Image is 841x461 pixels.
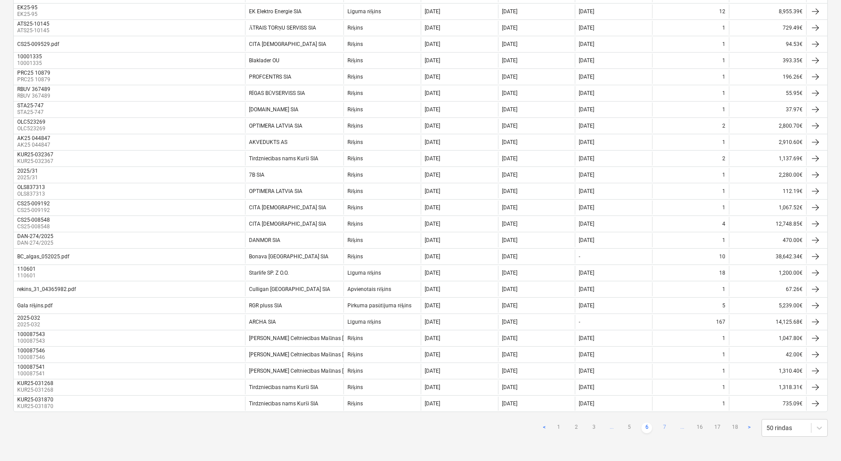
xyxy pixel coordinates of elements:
p: 100087541 [17,370,47,378]
p: DAN-274/2025 [17,239,55,247]
div: [DATE] [425,172,440,178]
div: 5 [722,302,725,309]
div: 8,955.39€ [729,4,806,19]
div: 729.49€ [729,21,806,35]
p: PRC25 10879 [17,76,52,83]
div: [DATE] [502,25,517,31]
div: [DATE] [579,25,594,31]
div: [DATE] [579,302,594,309]
div: 735.09€ [729,397,806,411]
div: OLS837313 [17,184,45,190]
a: Page 5 [624,423,634,433]
div: [DATE] [502,237,517,243]
div: Starlife SP. Z O.O. [249,270,289,276]
div: 12 [719,8,725,15]
div: Rēķins [347,204,362,211]
div: 470.00€ [729,233,806,247]
iframe: Chat Widget [797,419,841,461]
div: [DATE] [425,155,440,162]
p: KUR25-032367 [17,158,55,165]
div: Culligan [GEOGRAPHIC_DATA] SIA [249,286,330,292]
div: 2,800.70€ [729,119,806,133]
div: Apvienotais rēķins [347,286,391,293]
div: Rēķins [347,335,362,342]
div: 1,137.69€ [729,151,806,166]
div: PRC25 10879 [17,70,50,76]
div: - [579,319,580,325]
div: 110601 [17,266,36,272]
div: 1 [722,351,725,358]
div: Tirdzniecības nams Kurši SIA [249,401,318,407]
div: [DATE] [425,319,440,325]
div: 1 [722,57,725,64]
div: [DATE] [425,335,440,341]
p: 2025/31 [17,174,40,181]
div: [DATE] [502,155,517,162]
div: 1 [722,106,725,113]
div: CITA [DEMOGRAPHIC_DATA] SIA [249,204,326,211]
a: Page 6 is your current page [641,423,652,433]
div: [DATE] [502,368,517,374]
div: [DATE] [579,155,594,162]
a: Page 3 [588,423,599,433]
div: [DATE] [425,221,440,227]
div: 167 [716,319,725,325]
div: Tirdzniecības nams Kurši SIA [249,155,318,162]
div: 42.00€ [729,348,806,362]
div: OPTIMERA LATVIA SIA [249,188,302,194]
div: 1 [722,25,725,31]
div: STA25-747 [17,102,44,109]
div: [DATE] [502,172,517,178]
div: Līguma rēķins [347,319,381,325]
a: Page 2 [571,423,581,433]
div: CS25-008548 [17,217,50,223]
div: Rēķins [347,74,362,80]
p: CS25-008548 [17,223,52,230]
div: [DATE] [579,172,594,178]
div: [DATE] [502,188,517,194]
a: Page 1 [553,423,564,433]
div: Rēķins [347,106,362,113]
div: [DATE] [502,90,517,96]
div: [DATE] [579,41,594,47]
div: Rēķins [347,25,362,31]
div: 1 [722,286,725,292]
div: [DATE] [579,123,594,129]
div: Rēķins [347,384,362,391]
p: 2025-032 [17,321,42,329]
p: CS25-009192 [17,207,52,214]
div: Rēķins [347,351,362,358]
div: [PERSON_NAME] Celtniecības Mašīnas [GEOGRAPHIC_DATA] SIA [249,335,402,342]
div: [DATE] [579,57,594,64]
p: 100087546 [17,354,47,361]
div: 1 [722,368,725,374]
div: [DATE] [425,237,440,243]
div: [DATE] [579,74,594,80]
p: OLS837313 [17,190,47,198]
div: [DATE] [425,188,440,194]
div: 5,239.00€ [729,299,806,313]
div: 4 [722,221,725,227]
div: Rēķins [347,188,362,195]
div: OLC523269 [17,119,45,125]
div: [DATE] [579,204,594,211]
div: [DATE] [502,123,517,129]
div: 1 [722,139,725,145]
div: [DATE] [579,286,594,292]
div: Līguma rēķins [347,8,381,15]
div: 18 [719,270,725,276]
div: Rēķins [347,221,362,227]
a: Page 16 [694,423,705,433]
div: [DATE] [425,351,440,358]
div: Rēķins [347,139,362,146]
div: - [579,253,580,260]
div: 1 [722,335,725,341]
p: OLC523269 [17,125,47,132]
div: [DATE] [502,204,517,211]
div: [DATE] [425,368,440,374]
div: 2 [722,155,725,162]
div: Rēķins [347,401,362,407]
div: Rēķins [347,41,362,48]
p: KUR25-031268 [17,386,55,394]
div: KUR25-032367 [17,151,53,158]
